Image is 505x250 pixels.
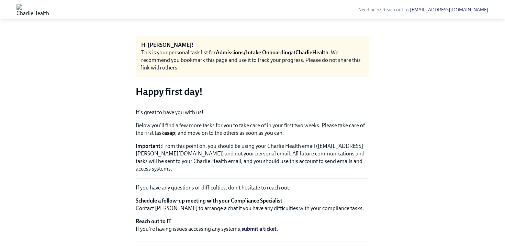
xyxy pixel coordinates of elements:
[136,122,369,137] p: Below you'll find a few more tasks for you to take care of in your first two weeks. Please take c...
[136,218,369,233] p: If you're having issues accessing any systems, .
[136,197,282,204] strong: Schedule a follow-up meeting with your Compliance Specialist
[141,49,364,72] div: This is your personal task list for at . We recommend you bookmark this page and use it to track ...
[242,226,277,232] a: submit a ticket
[136,197,369,212] p: Contact [PERSON_NAME] to arrange a chat if you have any difficulties with your compliance tasks.
[164,130,175,136] strong: asap
[216,49,291,56] strong: Admissions/Intake Onboarding
[136,218,171,225] strong: Reach out to IT
[136,85,369,98] h3: Happy first day!
[16,4,49,15] img: CharlieHealth
[410,7,489,13] a: [EMAIL_ADDRESS][DOMAIN_NAME]
[136,143,162,149] strong: Important:
[295,49,328,56] strong: CharlieHealth
[141,42,194,48] strong: Hi [PERSON_NAME]!
[358,7,489,13] span: Need help? Reach out to
[136,142,369,173] p: From this point on, you should be using your Charlie Health email ([EMAIL_ADDRESS][PERSON_NAME][D...
[136,109,369,116] p: It's great to have you with us!
[136,184,369,192] p: If you have any questions or difficulties, don't hesitate to reach out:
